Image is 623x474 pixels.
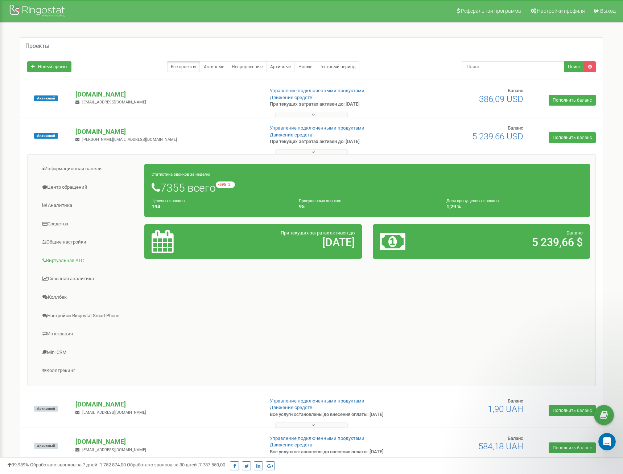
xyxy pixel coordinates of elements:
[82,100,146,105] span: [EMAIL_ADDRESS][DOMAIN_NAME]
[33,160,145,178] a: Информационная панель
[270,449,404,455] p: Все услуги остановлены до внесения оплаты: [DATE]
[446,199,499,203] small: Доля пропущенных звонков
[33,197,145,214] a: Аналитика
[167,61,200,72] a: Все проекты
[199,462,225,467] u: 7 787 559,00
[266,61,295,72] a: Архивные
[270,411,404,418] p: Все услуги остановлены до внесения оплаты: [DATE]
[270,398,364,404] a: Управление подключенными продуктами
[33,325,145,343] a: Интеграция
[479,94,523,104] span: 386,09 USD
[549,132,596,143] a: Пополнить баланс
[598,433,616,450] iframe: Intercom live chat
[216,181,235,188] small: -595
[270,101,404,108] p: При текущих затратах активен до: [DATE]
[82,137,177,142] span: [PERSON_NAME][EMAIL_ADDRESS][DOMAIN_NAME]
[564,61,585,72] button: Поиск
[33,344,145,361] a: Mini CRM
[270,138,404,145] p: При текущих затратах активен до: [DATE]
[34,406,58,412] span: Архивный
[34,443,58,449] span: Архивный
[33,215,145,233] a: Средства
[537,8,585,14] span: Настройки профиля
[33,307,145,325] a: Настройки Ringostat Smart Phone
[549,442,596,453] a: Пополнить баланс
[270,125,364,131] a: Управление подключенными продуктами
[299,204,435,209] h4: 95
[100,462,126,467] u: 1 752 874,00
[462,61,565,72] input: Поиск
[82,410,146,415] span: [EMAIL_ADDRESS][DOMAIN_NAME]
[223,236,355,248] h2: [DATE]
[488,404,523,414] span: 1,90 UAH
[127,462,225,467] span: Обработано звонков за 30 дней :
[33,179,145,196] a: Центр обращений
[294,61,316,72] a: Новые
[508,398,523,404] span: Баланс
[508,436,523,441] span: Баланс
[152,204,288,209] h4: 194
[461,8,521,14] span: Реферальная программа
[478,441,523,451] span: 584,18 UAH
[600,8,616,14] span: Выход
[451,236,583,248] h2: 5 239,66 $
[270,95,312,100] a: Движение средств
[281,230,355,236] span: При текущих затратах активен до
[270,132,312,138] a: Движение средств
[152,199,185,203] small: Целевых звонков
[7,462,29,467] span: 99,989%
[508,88,523,93] span: Баланс
[549,405,596,416] a: Пополнить баланс
[299,199,341,203] small: Пропущенных звонков
[27,61,71,72] a: Новый проект
[472,131,523,142] span: 5 239,66 USD
[33,289,145,306] a: Коллбек
[508,125,523,131] span: Баланс
[34,95,58,101] span: Активный
[270,436,364,441] a: Управление подключенными продуктами
[316,61,359,72] a: Тестовый период
[82,448,146,452] span: [EMAIL_ADDRESS][DOMAIN_NAME]
[446,204,583,209] h4: 1,29 %
[75,400,258,409] p: [DOMAIN_NAME]
[75,90,258,99] p: [DOMAIN_NAME]
[33,270,145,288] a: Сквозная аналитика
[33,252,145,270] a: Виртуальная АТС
[200,61,228,72] a: Активные
[270,88,364,93] a: Управление подключенными продуктами
[152,172,210,177] small: Статистика звонков за неделю
[549,95,596,106] a: Пополнить баланс
[30,462,126,467] span: Обработано звонков за 7 дней :
[270,442,312,448] a: Движение средств
[33,233,145,251] a: Общие настройки
[25,43,49,49] h5: Проекты
[152,181,583,194] h1: 7355 всего
[75,437,258,446] p: [DOMAIN_NAME]
[33,362,145,380] a: Коллтрекинг
[34,133,58,139] span: Активный
[75,127,258,136] p: [DOMAIN_NAME]
[270,405,312,410] a: Движение средств
[228,61,267,72] a: Непродленные
[566,230,583,236] span: Баланс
